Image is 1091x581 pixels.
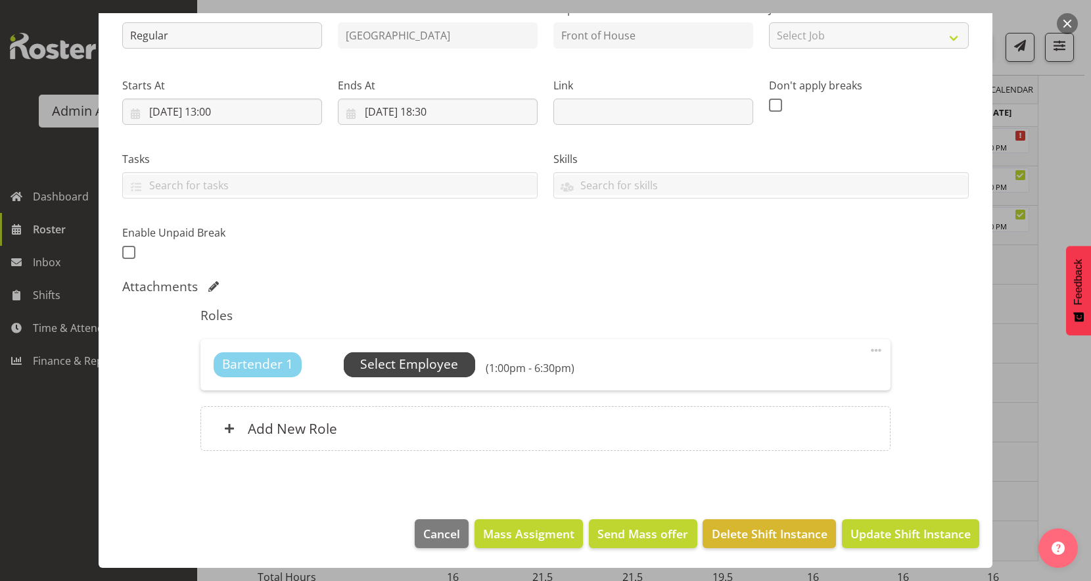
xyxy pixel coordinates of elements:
[222,355,293,374] span: Bartender 1
[338,99,538,125] input: Click to select...
[589,519,697,548] button: Send Mass offer
[850,525,971,542] span: Update Shift Instance
[423,525,460,542] span: Cancel
[554,175,968,195] input: Search for skills
[360,355,458,374] span: Select Employee
[200,308,890,323] h5: Roles
[703,519,835,548] button: Delete Shift Instance
[338,78,538,93] label: Ends At
[415,519,469,548] button: Cancel
[1073,259,1084,305] span: Feedback
[123,175,537,195] input: Search for tasks
[122,279,198,294] h5: Attachments
[842,519,979,548] button: Update Shift Instance
[1066,246,1091,335] button: Feedback - Show survey
[553,78,753,93] label: Link
[122,22,322,49] input: Shift Instance Name
[475,519,583,548] button: Mass Assigment
[248,420,337,437] h6: Add New Role
[122,78,322,93] label: Starts At
[712,525,827,542] span: Delete Shift Instance
[122,99,322,125] input: Click to select...
[1052,542,1065,555] img: help-xxl-2.png
[769,78,969,93] label: Don't apply breaks
[597,525,688,542] span: Send Mass offer
[486,361,574,375] h6: (1:00pm - 6:30pm)
[122,151,538,167] label: Tasks
[483,525,574,542] span: Mass Assigment
[122,225,322,241] label: Enable Unpaid Break
[553,151,969,167] label: Skills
